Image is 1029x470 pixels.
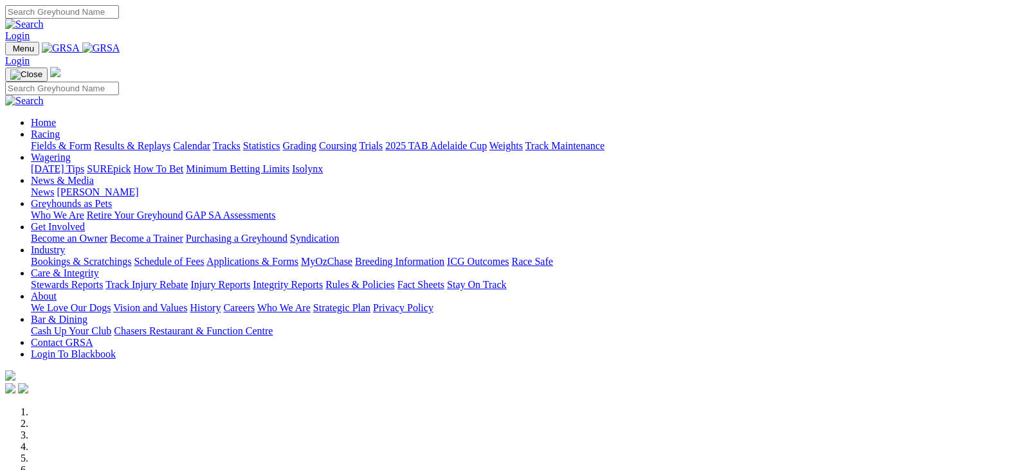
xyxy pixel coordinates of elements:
[223,302,255,313] a: Careers
[31,244,65,255] a: Industry
[42,42,80,54] img: GRSA
[359,140,383,151] a: Trials
[31,291,57,302] a: About
[397,279,444,290] a: Fact Sheets
[31,163,1024,175] div: Wagering
[290,233,339,244] a: Syndication
[31,314,87,325] a: Bar & Dining
[31,152,71,163] a: Wagering
[186,163,289,174] a: Minimum Betting Limits
[31,117,56,128] a: Home
[114,325,273,336] a: Chasers Restaurant & Function Centre
[355,256,444,267] a: Breeding Information
[5,5,119,19] input: Search
[87,210,183,221] a: Retire Your Greyhound
[31,302,111,313] a: We Love Our Dogs
[31,279,103,290] a: Stewards Reports
[87,163,131,174] a: SUREpick
[325,279,395,290] a: Rules & Policies
[134,256,204,267] a: Schedule of Fees
[447,256,509,267] a: ICG Outcomes
[31,302,1024,314] div: About
[31,256,1024,267] div: Industry
[31,210,1024,221] div: Greyhounds as Pets
[5,68,48,82] button: Toggle navigation
[31,337,93,348] a: Contact GRSA
[134,163,184,174] a: How To Bet
[5,42,39,55] button: Toggle navigation
[5,30,30,41] a: Login
[385,140,487,151] a: 2025 TAB Adelaide Cup
[190,279,250,290] a: Injury Reports
[190,302,221,313] a: History
[31,348,116,359] a: Login To Blackbook
[5,82,119,95] input: Search
[173,140,210,151] a: Calendar
[31,186,54,197] a: News
[31,175,94,186] a: News & Media
[110,233,183,244] a: Become a Trainer
[206,256,298,267] a: Applications & Forms
[31,140,91,151] a: Fields & Form
[31,233,1024,244] div: Get Involved
[319,140,357,151] a: Coursing
[525,140,605,151] a: Track Maintenance
[31,210,84,221] a: Who We Are
[31,325,111,336] a: Cash Up Your Club
[13,44,34,53] span: Menu
[10,69,42,80] img: Close
[82,42,120,54] img: GRSA
[301,256,352,267] a: MyOzChase
[5,19,44,30] img: Search
[50,67,60,77] img: logo-grsa-white.png
[31,163,84,174] a: [DATE] Tips
[313,302,370,313] a: Strategic Plan
[31,221,85,232] a: Get Involved
[31,140,1024,152] div: Racing
[31,198,112,209] a: Greyhounds as Pets
[186,233,287,244] a: Purchasing a Greyhound
[31,325,1024,337] div: Bar & Dining
[31,129,60,140] a: Racing
[5,55,30,66] a: Login
[57,186,138,197] a: [PERSON_NAME]
[5,383,15,393] img: facebook.svg
[31,279,1024,291] div: Care & Integrity
[31,233,107,244] a: Become an Owner
[113,302,187,313] a: Vision and Values
[511,256,552,267] a: Race Safe
[105,279,188,290] a: Track Injury Rebate
[283,140,316,151] a: Grading
[292,163,323,174] a: Isolynx
[186,210,276,221] a: GAP SA Assessments
[31,186,1024,198] div: News & Media
[447,279,506,290] a: Stay On Track
[213,140,241,151] a: Tracks
[31,256,131,267] a: Bookings & Scratchings
[5,370,15,381] img: logo-grsa-white.png
[253,279,323,290] a: Integrity Reports
[18,383,28,393] img: twitter.svg
[373,302,433,313] a: Privacy Policy
[94,140,170,151] a: Results & Replays
[243,140,280,151] a: Statistics
[5,95,44,107] img: Search
[489,140,523,151] a: Weights
[31,267,99,278] a: Care & Integrity
[257,302,311,313] a: Who We Are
